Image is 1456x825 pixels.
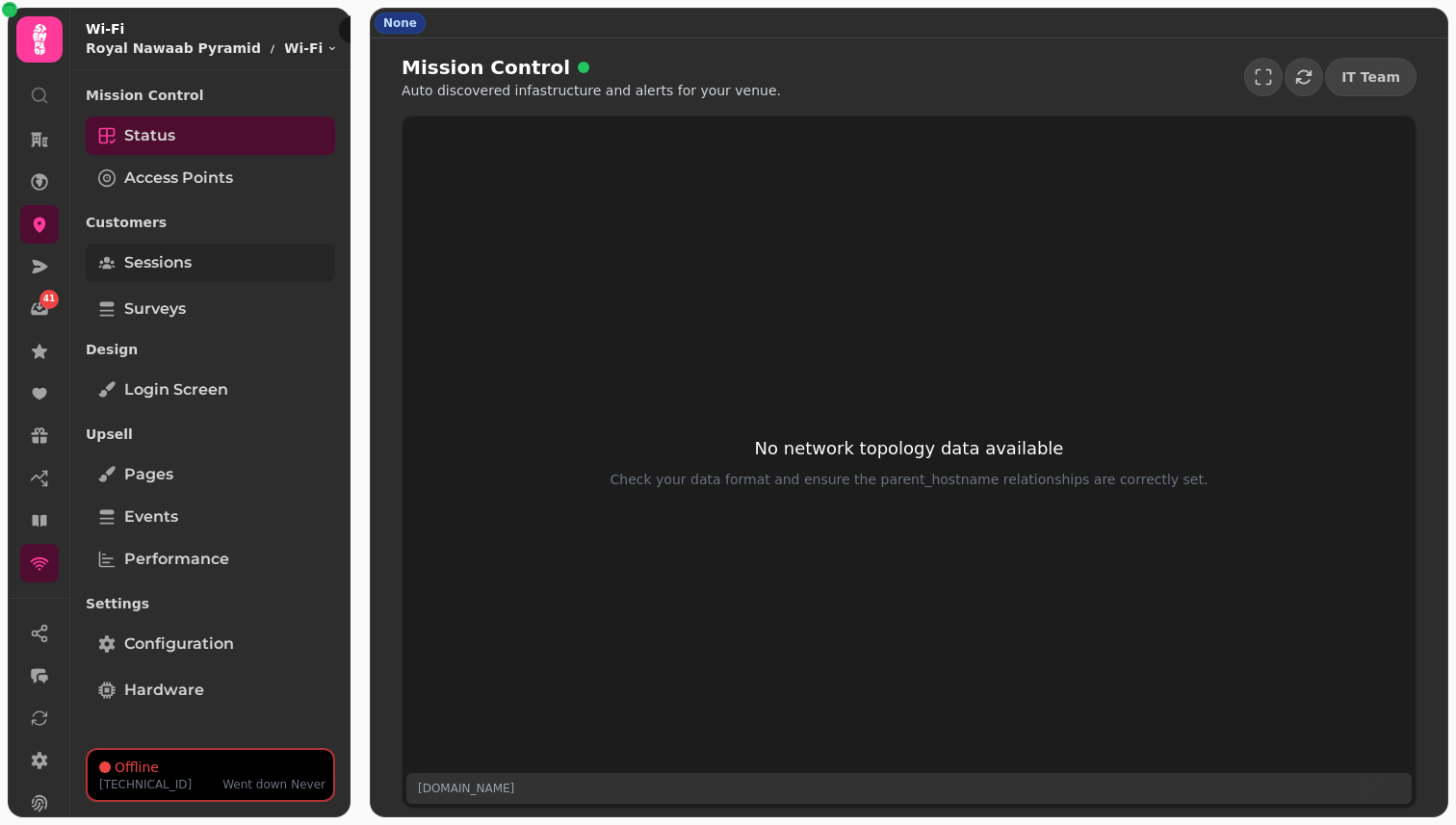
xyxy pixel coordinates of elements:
[86,498,335,536] a: Events
[86,290,335,328] a: Surveys
[124,378,228,401] span: Login screen
[43,293,56,306] span: 41
[86,19,338,39] h2: Wi-Fi
[124,124,175,147] span: Status
[20,290,59,328] a: 41
[86,332,335,367] p: Design
[86,39,338,58] nav: breadcrumb
[124,297,186,321] span: Surveys
[86,671,335,709] a: Hardware
[86,39,261,58] p: Royal Nawaab Pyramid
[375,13,426,34] div: None
[124,632,234,656] span: Configuration
[291,778,325,791] span: Never
[86,159,335,197] a: Access Points
[611,470,1209,489] p: Check your data format and ensure the parent_hostname relationships are correctly set.
[86,244,335,282] a: Sessions
[86,540,335,579] a: Performance
[284,39,338,58] button: Wi-Fi
[86,586,335,621] p: Settings
[86,205,335,240] p: Customers
[1325,58,1417,96] button: IT Team
[86,417,335,451] p: Upsell
[86,625,335,663] a: Configuration
[418,781,514,796] p: [DOMAIN_NAME]
[611,435,1209,462] p: No network topology data available
[70,70,351,748] nav: Tabs
[124,548,229,571] span: Performance
[86,748,335,802] button: Offline[TECHNICAL_ID]Went downNever
[124,463,173,486] span: Pages
[115,758,159,777] p: Offline
[402,81,781,100] p: Auto discovered infastructure and alerts for your venue.
[86,116,335,155] a: Status
[402,54,570,81] span: Mission Control
[1341,70,1400,84] span: IT Team
[86,78,335,113] p: Mission Control
[124,505,178,529] span: Events
[86,371,335,409] a: Login screen
[124,167,233,190] span: Access Points
[86,455,335,494] a: Pages
[222,778,287,791] span: Went down
[124,251,192,274] span: Sessions
[124,679,204,702] span: Hardware
[99,777,192,792] p: [TECHNICAL_ID]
